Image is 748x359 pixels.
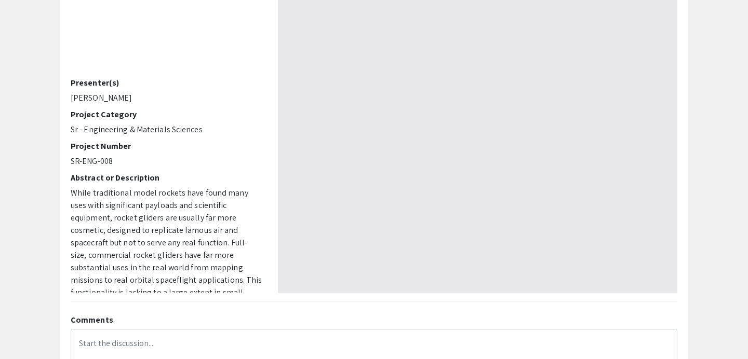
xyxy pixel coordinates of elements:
h2: Project Number [71,141,262,151]
h2: Abstract or Description [71,173,262,183]
h2: Presenter(s) [71,78,262,88]
p: [PERSON_NAME] [71,92,262,104]
p: Sr - Engineering & Materials Sciences [71,123,262,136]
h2: Project Category [71,109,262,119]
p: SR-ENG-008 [71,155,262,168]
h2: Comments [71,315,677,325]
iframe: Chat [8,312,44,351]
